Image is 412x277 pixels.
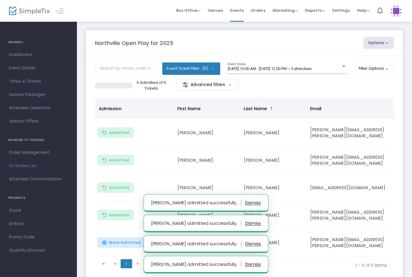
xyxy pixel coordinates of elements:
[151,218,241,228] p: [PERSON_NAME] admitted successfully.
[109,185,129,190] span: Admitted
[251,3,265,18] span: Orders
[151,198,241,208] p: [PERSON_NAME] admitted successfully.
[135,80,168,91] p: 0 Admitted of 5 Tickets
[97,210,134,220] button: Admitted
[176,79,239,90] m-button: Advanced filters
[95,98,394,256] div: Data table
[305,8,325,13] span: Reports
[121,259,132,268] span: Page 1
[9,149,68,157] span: Order Management
[269,106,274,111] span: Sortable
[245,218,261,228] button: dismiss
[97,127,134,138] button: Admitted
[240,202,306,229] td: [PERSON_NAME]
[273,8,298,13] span: Marketing
[99,106,122,112] span: Admission
[9,64,68,72] span: Event Details
[9,207,68,215] span: Social
[306,147,397,174] td: [PERSON_NAME][EMAIL_ADDRESS][PERSON_NAME][DOMAIN_NAME]
[9,117,68,125] span: Special Offers
[306,174,397,202] td: [EMAIL_ADDRESS][DOMAIN_NAME]
[109,130,129,135] span: Admitted
[9,104,68,112] span: Attendee Questions
[208,3,223,18] span: Venues
[176,8,201,13] span: Box Office
[240,147,306,174] td: [PERSON_NAME]
[182,82,189,88] img: filter
[174,174,240,202] td: [PERSON_NAME]
[97,155,134,165] button: Admitted
[9,78,68,85] span: Times & Tickets
[245,259,261,269] button: dismiss
[306,229,397,256] td: [PERSON_NAME][EMAIL_ADDRESS][PERSON_NAME][DOMAIN_NAME]
[174,147,240,174] td: [PERSON_NAME]
[354,62,394,75] button: Filter Options
[245,239,261,249] button: dismiss
[174,119,240,147] td: [PERSON_NAME]
[240,174,306,202] td: [PERSON_NAME]
[97,182,134,193] button: Admitted
[151,239,241,249] p: [PERSON_NAME] admitted successfully.
[306,119,397,147] td: [PERSON_NAME][EMAIL_ADDRESS][PERSON_NAME][DOMAIN_NAME]
[95,39,173,47] m-panel-title: Northville Open Play for 2025
[245,198,261,208] button: dismiss
[8,192,69,204] h4: PROMOTE
[240,259,387,271] kendo-pager-info: 1 - 5 of 5 items
[9,247,68,254] span: Quantity Discount
[310,106,322,112] span: Email
[9,175,68,183] span: Attendee Communication
[240,229,306,256] td: [PERSON_NAME]
[177,106,201,112] span: First Name
[240,119,306,147] td: [PERSON_NAME]
[95,62,155,75] input: Search by name, order number, email, ip address
[109,213,129,218] span: Admitted
[228,66,312,71] span: [DATE] 10:00 AM - [DATE] 12:00 PM • 5 attendees
[9,220,68,228] span: Embed
[8,36,69,48] h4: GENERAL
[8,134,69,146] h4: MANAGE ATTENDEES
[357,8,370,13] span: Help
[9,162,68,170] span: Attendee List
[9,91,68,99] span: Season Packages
[244,106,267,112] span: Last Name
[109,158,129,163] span: Admitted
[9,233,68,241] span: Promo Code
[332,3,350,18] span: Settings
[162,62,220,75] button: Event Ticket Filter(5)
[363,37,394,49] button: Options
[230,3,244,18] span: Events
[9,51,68,59] span: Dashboard
[202,66,208,71] span: (5)
[97,237,146,248] button: Mark Admitted
[151,259,241,269] p: [PERSON_NAME] admitted successfully.
[306,202,397,229] td: [PERSON_NAME][EMAIL_ADDRESS][PERSON_NAME][DOMAIN_NAME]
[109,240,141,245] span: Mark Admitted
